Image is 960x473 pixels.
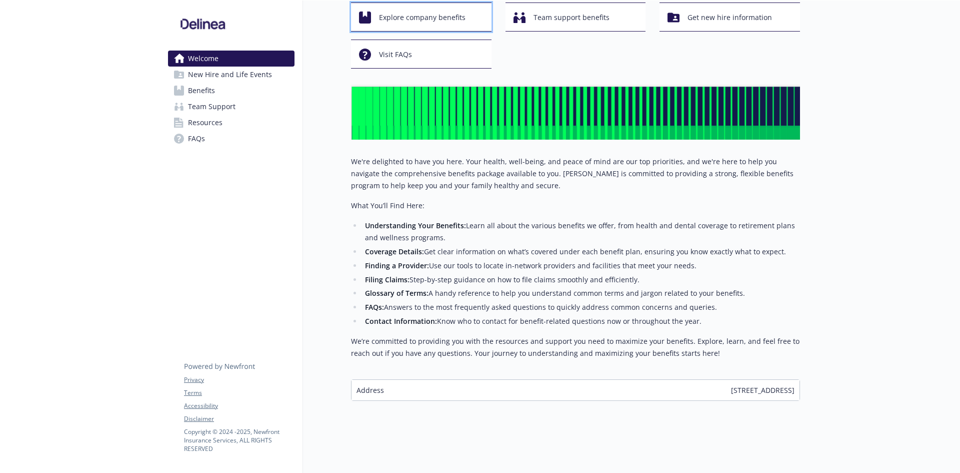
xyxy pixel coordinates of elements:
[351,85,800,140] img: overview page banner
[168,67,294,83] a: New Hire and Life Events
[351,40,491,69] button: Visit FAQs
[365,247,424,256] strong: Coverage Details:
[365,261,429,270] strong: Finding a Provider:
[168,83,294,99] a: Benefits
[188,51,218,67] span: Welcome
[365,316,437,326] strong: Contact Information:
[184,375,294,384] a: Privacy
[188,83,215,99] span: Benefits
[168,131,294,147] a: FAQs
[184,414,294,423] a: Disclaimer
[362,260,800,272] li: Use our tools to locate in-network providers and facilities that meet your needs.
[379,8,465,27] span: Explore company benefits
[184,388,294,397] a: Terms
[362,220,800,244] li: Learn all about the various benefits we offer, from health and dental coverage to retirement plan...
[365,302,384,312] strong: FAQs:
[188,131,205,147] span: FAQs
[687,8,772,27] span: Get new hire information
[188,115,222,131] span: Resources
[351,3,491,32] button: Explore company benefits
[184,427,294,453] p: Copyright © 2024 - 2025 , Newfront Insurance Services, ALL RIGHTS RESERVED
[365,288,428,298] strong: Glossary of Terms:
[365,221,466,230] strong: Understanding Your Benefits:
[365,275,409,284] strong: Filing Claims:
[184,401,294,410] a: Accessibility
[351,156,800,192] p: We're delighted to have you here. Your health, well-being, and peace of mind are our top prioriti...
[362,274,800,286] li: Step-by-step guidance on how to file claims smoothly and efficiently.
[168,51,294,67] a: Welcome
[659,3,800,32] button: Get new hire information
[505,3,646,32] button: Team support benefits
[168,99,294,115] a: Team Support
[362,246,800,258] li: Get clear information on what’s covered under each benefit plan, ensuring you know exactly what t...
[362,301,800,313] li: Answers to the most frequently asked questions to quickly address common concerns and queries.
[168,115,294,131] a: Resources
[533,8,609,27] span: Team support benefits
[351,200,800,212] p: What You’ll Find Here:
[188,67,272,83] span: New Hire and Life Events
[379,45,412,64] span: Visit FAQs
[362,287,800,299] li: A handy reference to help you understand common terms and jargon related to your benefits.
[356,385,384,395] span: Address
[351,335,800,359] p: We’re committed to providing you with the resources and support you need to maximize your benefit...
[362,315,800,327] li: Know who to contact for benefit-related questions now or throughout the year.
[188,99,235,115] span: Team Support
[731,385,794,395] span: [STREET_ADDRESS]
